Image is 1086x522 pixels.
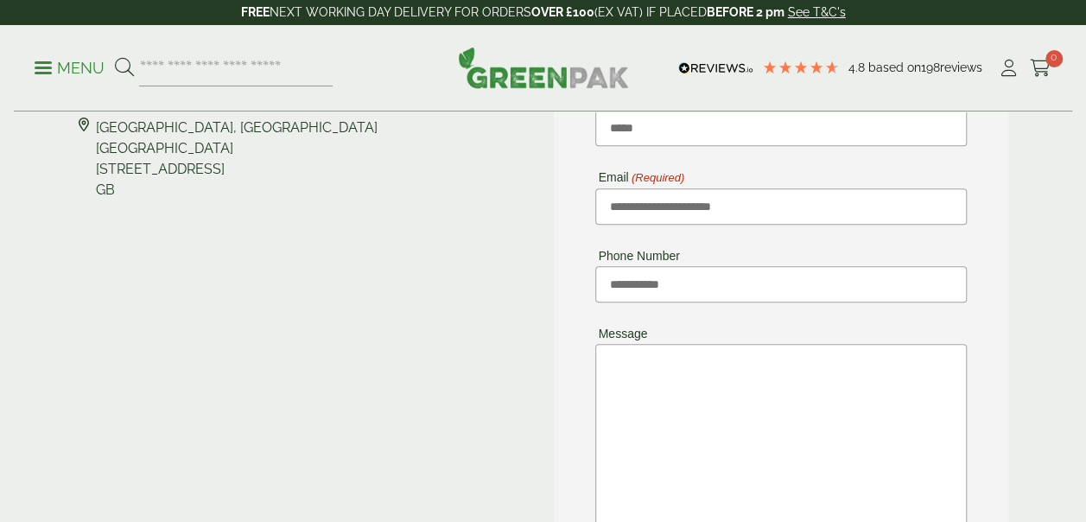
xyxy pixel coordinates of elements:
img: GreenPak Supplies [458,47,629,88]
span: 198 [921,60,940,74]
a: See T&C's [788,5,846,19]
strong: FREE [241,5,270,19]
div: 4.79 Stars [762,60,840,75]
span: reviews [940,60,982,74]
span: 0 [1045,50,1063,67]
label: Email [595,171,685,184]
span: 4.8 [848,60,868,74]
p: Menu [35,58,105,79]
span: (Required) [630,172,684,184]
label: Message [595,328,648,340]
span: Based on [868,60,921,74]
div: [GEOGRAPHIC_DATA], [GEOGRAPHIC_DATA] [GEOGRAPHIC_DATA] [STREET_ADDRESS] GB [96,118,378,201]
i: Cart [1030,60,1051,77]
img: REVIEWS.io [678,62,753,74]
strong: BEFORE 2 pm [707,5,784,19]
label: Phone Number [595,250,680,262]
a: Menu [35,58,105,75]
a: 0 [1030,55,1051,81]
i: My Account [998,60,1019,77]
strong: OVER £100 [531,5,594,19]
